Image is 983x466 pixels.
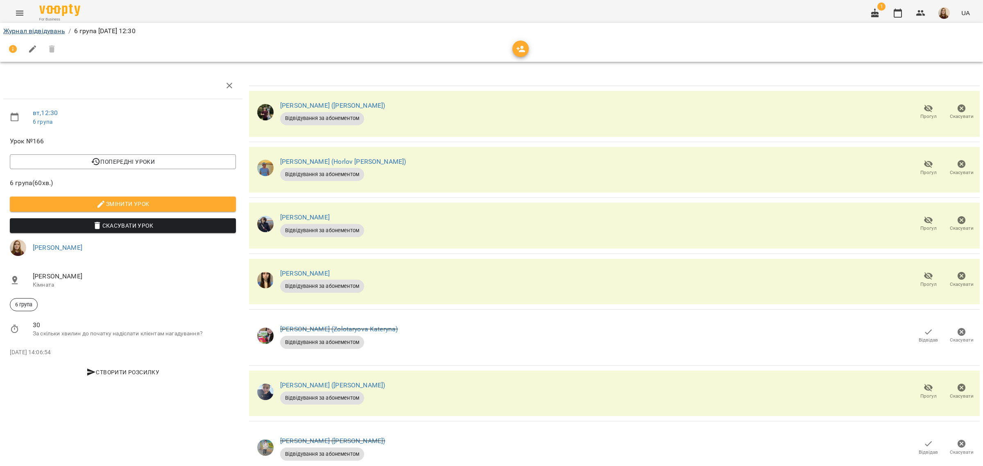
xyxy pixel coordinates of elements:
div: 6 група [10,298,38,311]
img: 3fb94f3c6821fb54f8d45c9f08c7b188.jpg [257,104,274,120]
span: Відвідування за абонементом [280,339,364,346]
p: 6 група [DATE] 12:30 [74,26,136,36]
span: Відвідування за абонементом [280,394,364,402]
span: Відвідування за абонементом [280,283,364,290]
button: Скасувати [945,101,978,124]
p: За скільки хвилин до початку надіслати клієнтам нагадування? [33,330,236,338]
span: Прогул [920,393,937,400]
button: Прогул [912,213,945,235]
span: Скасувати Урок [16,221,229,231]
span: Скасувати [950,169,974,176]
img: 2c841cbccc4673dd5799ae4d7f486118.jpg [257,328,274,344]
span: Прогул [920,225,937,232]
a: 6 група [33,118,52,125]
span: 6 група [10,301,37,308]
a: [PERSON_NAME] [33,244,82,251]
span: Попередні уроки [16,157,229,167]
a: [PERSON_NAME] ([PERSON_NAME]) [280,102,385,109]
button: Прогул [912,269,945,292]
span: Відвідав [919,449,938,456]
img: 016e4d66e7fd809b0063d1113d5a318a.jpg [257,439,274,456]
button: Створити розсилку [10,365,236,380]
button: Прогул [912,156,945,179]
img: 31d75883915eed6aae08499d2e641b33.jpg [10,240,26,256]
p: Кімната [33,281,236,289]
span: Відвідування за абонементом [280,227,364,234]
span: Прогул [920,113,937,120]
a: [PERSON_NAME] (Horlov [PERSON_NAME]) [280,158,406,165]
button: Скасувати [945,324,978,347]
span: 6 група ( 60 хв. ) [10,178,236,188]
button: Відвідав [912,324,945,347]
a: [PERSON_NAME] (Zolotaryova Kateryna) [280,325,398,333]
p: [DATE] 14:06:54 [10,348,236,357]
span: [PERSON_NAME] [33,271,236,281]
span: Скасувати [950,281,974,288]
button: Скасувати [945,380,978,403]
img: bc51050cb924a22195778a15620f8560.png [257,272,274,288]
img: 4629dab007b2f6e004d47bd8d378a657.jpg [257,384,274,400]
a: Журнал відвідувань [3,27,65,35]
a: [PERSON_NAME] ([PERSON_NAME]) [280,381,385,389]
span: Відвідування за абонементом [280,450,364,458]
span: Відвідування за абонементом [280,115,364,122]
span: Відвідав [919,337,938,344]
span: Скасувати [950,393,974,400]
button: Скасувати [945,156,978,179]
span: Скасувати [950,113,974,120]
span: Створити розсилку [13,367,233,377]
button: Відвідав [912,436,945,459]
button: UA [958,5,973,20]
span: 1 [877,2,886,11]
a: [PERSON_NAME] [280,269,330,277]
span: Відвідування за абонементом [280,171,364,178]
img: 31d75883915eed6aae08499d2e641b33.jpg [938,7,950,19]
li: / [68,26,71,36]
span: UA [961,9,970,17]
img: Voopty Logo [39,4,80,16]
img: 90d1051ba554687bd2bbd0f3f07b7c76.jpg [257,160,274,176]
button: Скасувати [945,436,978,459]
button: Прогул [912,101,945,124]
a: [PERSON_NAME] [280,213,330,221]
span: Скасувати [950,225,974,232]
button: Скасувати [945,269,978,292]
button: Прогул [912,380,945,403]
span: Змінити урок [16,199,229,209]
span: Скасувати [950,337,974,344]
button: Скасувати Урок [10,218,236,233]
button: Змінити урок [10,197,236,211]
button: Menu [10,3,29,23]
span: Прогул [920,281,937,288]
a: вт , 12:30 [33,109,58,117]
button: Скасувати [945,213,978,235]
button: Попередні уроки [10,154,236,169]
span: Прогул [920,169,937,176]
nav: breadcrumb [3,26,980,36]
span: Скасувати [950,449,974,456]
span: Урок №166 [10,136,236,146]
span: For Business [39,17,80,22]
img: 54e63aade4f0bd5f462ed723c5f561e5.png [257,216,274,232]
span: 30 [33,320,236,330]
a: [PERSON_NAME] ([PERSON_NAME]) [280,437,385,445]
